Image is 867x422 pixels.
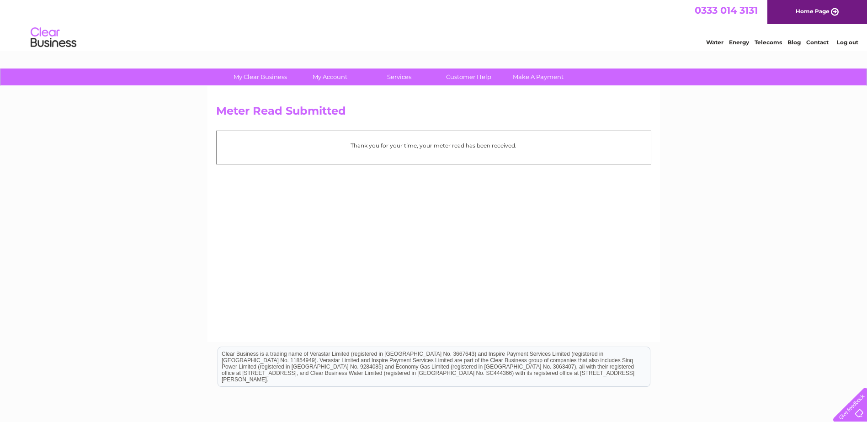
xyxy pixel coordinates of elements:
[787,39,801,46] a: Blog
[30,24,77,52] img: logo.png
[223,69,298,85] a: My Clear Business
[216,105,651,122] h2: Meter Read Submitted
[695,5,758,16] a: 0333 014 3131
[292,69,367,85] a: My Account
[431,69,506,85] a: Customer Help
[706,39,723,46] a: Water
[837,39,858,46] a: Log out
[806,39,829,46] a: Contact
[500,69,576,85] a: Make A Payment
[221,141,646,150] p: Thank you for your time, your meter read has been received.
[362,69,437,85] a: Services
[729,39,749,46] a: Energy
[218,5,650,44] div: Clear Business is a trading name of Verastar Limited (registered in [GEOGRAPHIC_DATA] No. 3667643...
[755,39,782,46] a: Telecoms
